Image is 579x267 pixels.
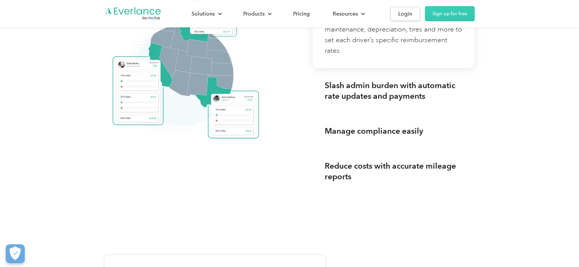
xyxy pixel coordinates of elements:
a: Login [390,7,420,21]
span: Phone number [172,31,211,38]
div: Resources [325,7,371,21]
a: Go to homepage [105,6,162,21]
div: Reduce costs with accurate mileage reports [325,161,463,182]
div: Manage compliance easily [325,126,423,136]
div: Pricing [293,9,310,19]
div: Slash admin burden with automatic rate updates and payments [325,80,463,101]
p: Fairly reimburse employees by using the current cost of gas, insurance, car maintenance, deprecia... [325,3,463,56]
input: Submit [74,69,124,85]
div: Solutions [191,9,215,19]
div: Resources [333,9,358,19]
div: Solutions [184,7,228,21]
a: Pricing [286,7,317,21]
div: Products [236,7,278,21]
a: Sign up for free [425,6,475,21]
button: Cookies Settings [6,244,25,263]
div: Products [243,9,265,19]
div: Login [398,9,412,19]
